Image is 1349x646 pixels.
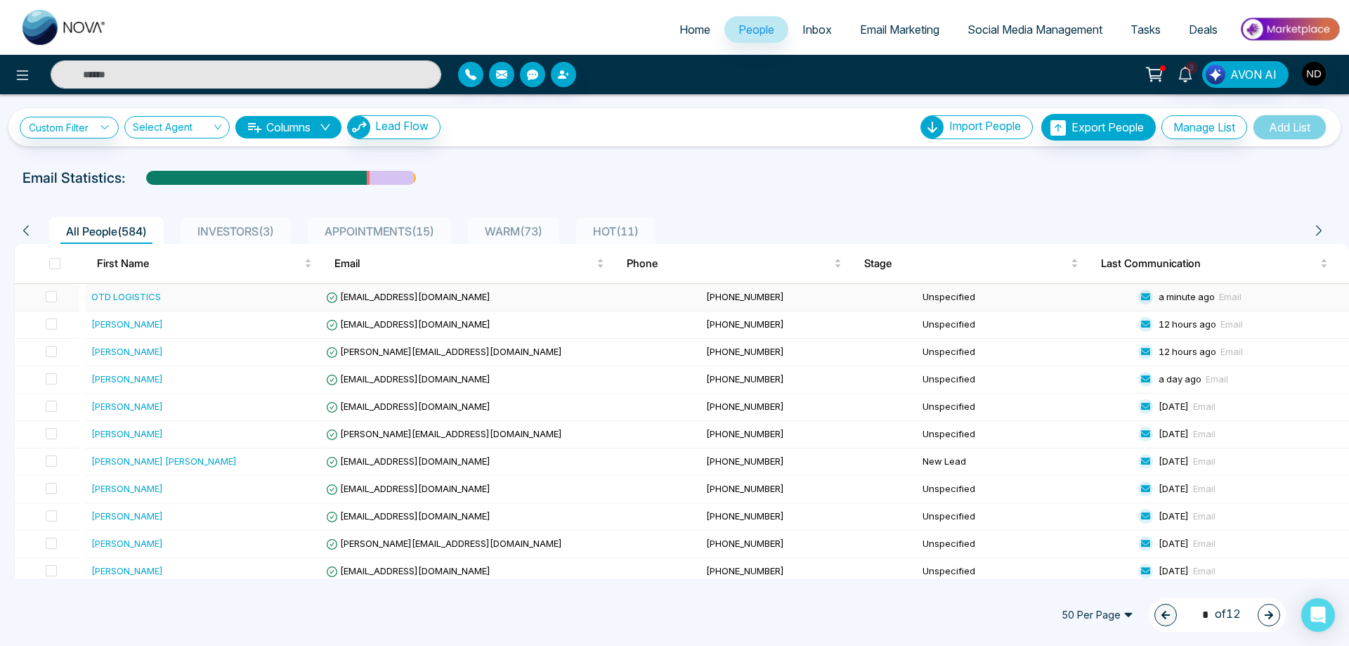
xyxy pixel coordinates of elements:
a: Deals [1175,16,1232,43]
td: Unspecified [917,421,1133,448]
div: [PERSON_NAME] [PERSON_NAME] [91,454,237,468]
span: [PHONE_NUMBER] [706,456,784,467]
span: Home [679,22,710,37]
span: 50 Per Page [1052,604,1143,626]
span: a day ago [1159,373,1201,385]
button: Export People [1041,114,1156,141]
span: [PHONE_NUMBER] [706,428,784,439]
img: User Avatar [1302,62,1326,86]
span: [EMAIL_ADDRESS][DOMAIN_NAME] [326,456,490,467]
td: New Lead [917,448,1133,476]
a: People [724,16,788,43]
span: People [738,22,774,37]
div: [PERSON_NAME] [91,427,163,441]
span: Email [1206,373,1228,385]
span: Email [1193,428,1216,439]
span: Email [1193,510,1216,522]
th: Last Communication [1090,244,1349,283]
td: Unspecified [917,311,1133,339]
span: [EMAIL_ADDRESS][DOMAIN_NAME] [326,401,490,412]
span: [PHONE_NUMBER] [706,373,784,385]
span: down [320,122,331,133]
button: AVON AI [1202,61,1289,88]
span: Phone [627,255,831,272]
th: First Name [86,244,323,283]
th: Email [323,244,615,283]
span: Email [1193,483,1216,494]
span: Email [1193,456,1216,467]
span: [EMAIL_ADDRESS][DOMAIN_NAME] [326,373,490,385]
span: [DATE] [1159,538,1189,549]
div: [PERSON_NAME] [91,482,163,496]
span: [DATE] [1159,401,1189,412]
span: Inbox [802,22,832,37]
span: 12 hours ago [1159,346,1216,357]
span: [EMAIL_ADDRESS][DOMAIN_NAME] [326,483,490,494]
td: Unspecified [917,558,1133,586]
span: [DATE] [1159,510,1189,522]
span: Last Communication [1101,255,1317,272]
td: Unspecified [917,503,1133,531]
span: Email [1193,401,1216,412]
span: [PHONE_NUMBER] [706,538,784,549]
span: Email [1220,318,1243,330]
img: Market-place.gif [1239,13,1341,45]
td: Unspecified [917,531,1133,558]
span: [PHONE_NUMBER] [706,510,784,522]
button: Lead Flow [347,115,441,139]
span: All People ( 584 ) [60,224,152,238]
td: Unspecified [917,339,1133,366]
p: Email Statistics: [22,167,125,188]
div: [PERSON_NAME] [91,399,163,413]
span: HOT ( 11 ) [587,224,644,238]
span: Import People [949,119,1021,133]
span: Email [1220,346,1243,357]
span: [PHONE_NUMBER] [706,401,784,412]
span: APPOINTMENTS ( 15 ) [319,224,440,238]
div: [PERSON_NAME] [91,509,163,523]
span: [EMAIL_ADDRESS][DOMAIN_NAME] [326,510,490,522]
span: [DATE] [1159,428,1189,439]
button: Manage List [1161,115,1247,139]
span: Email [1219,291,1242,302]
a: Tasks [1116,16,1175,43]
div: Open Intercom Messenger [1301,598,1335,632]
span: [PERSON_NAME][EMAIL_ADDRESS][DOMAIN_NAME] [326,428,562,439]
span: Email [334,255,594,272]
span: [EMAIL_ADDRESS][DOMAIN_NAME] [326,565,490,576]
span: Email Marketing [860,22,939,37]
div: OTD LOGISTICS [91,290,161,304]
span: Deals [1189,22,1218,37]
span: Email [1193,565,1216,576]
span: Export People [1071,120,1144,134]
span: Social Media Management [967,22,1102,37]
span: [EMAIL_ADDRESS][DOMAIN_NAME] [326,291,490,302]
span: [PERSON_NAME][EMAIL_ADDRESS][DOMAIN_NAME] [326,346,562,357]
a: Social Media Management [953,16,1116,43]
span: Stage [864,255,1069,272]
div: [PERSON_NAME] [91,372,163,386]
span: WARM ( 73 ) [479,224,548,238]
span: 3 [1185,61,1198,74]
span: First Name [97,255,301,272]
span: [PHONE_NUMBER] [706,483,784,494]
td: Unspecified [917,366,1133,394]
a: Home [665,16,724,43]
img: Nova CRM Logo [22,10,107,45]
span: Email [1193,538,1216,549]
a: Lead FlowLead Flow [341,115,441,139]
th: Stage [853,244,1090,283]
span: [PHONE_NUMBER] [706,565,784,576]
td: Unspecified [917,284,1133,311]
span: [DATE] [1159,565,1189,576]
a: Email Marketing [846,16,953,43]
a: 3 [1168,61,1202,86]
span: a minute ago [1159,291,1215,302]
div: [PERSON_NAME] [91,564,163,578]
span: [PHONE_NUMBER] [706,318,784,330]
span: [PHONE_NUMBER] [706,346,784,357]
div: [PERSON_NAME] [91,317,163,331]
div: [PERSON_NAME] [91,344,163,358]
span: [DATE] [1159,483,1189,494]
img: Lead Flow [1206,65,1225,84]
